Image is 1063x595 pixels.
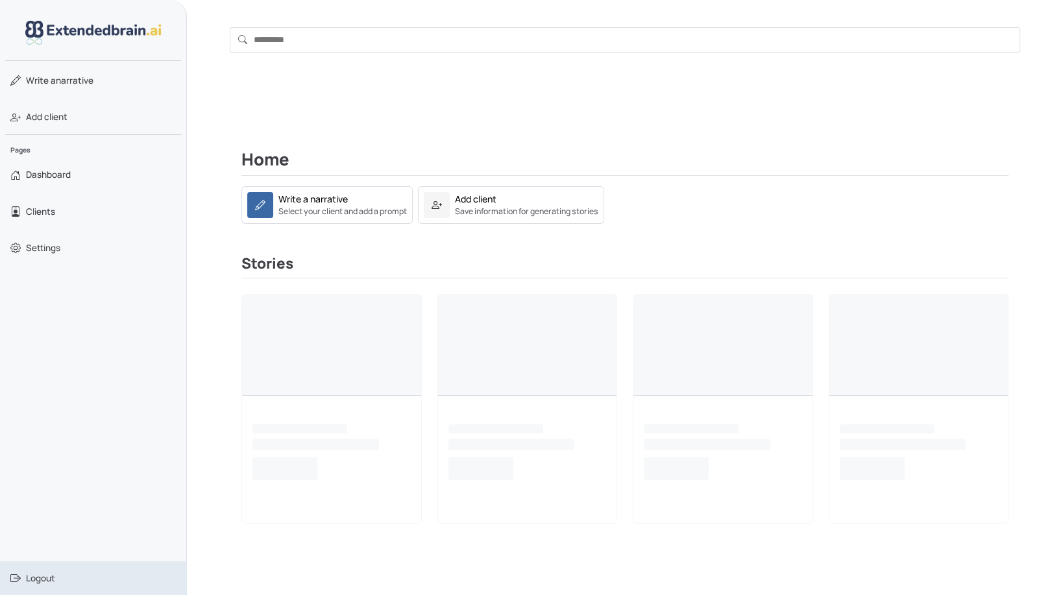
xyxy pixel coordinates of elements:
a: Write a narrativeSelect your client and add a prompt [241,197,413,210]
h3: Stories [241,255,1008,278]
a: Add clientSave information for generating stories [418,186,604,224]
div: Add client [455,192,496,206]
img: logo [25,21,162,45]
a: Write a narrativeSelect your client and add a prompt [241,186,413,224]
span: Clients [26,205,55,218]
span: Settings [26,241,60,254]
a: Add clientSave information for generating stories [418,197,604,210]
small: Save information for generating stories [455,206,598,217]
span: Logout [26,572,55,585]
span: Write a [26,75,56,86]
span: narrative [26,74,93,87]
span: Add client [26,110,67,123]
h2: Home [241,150,1008,176]
small: Select your client and add a prompt [278,206,407,217]
span: Dashboard [26,168,71,181]
div: Write a narrative [278,192,348,206]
